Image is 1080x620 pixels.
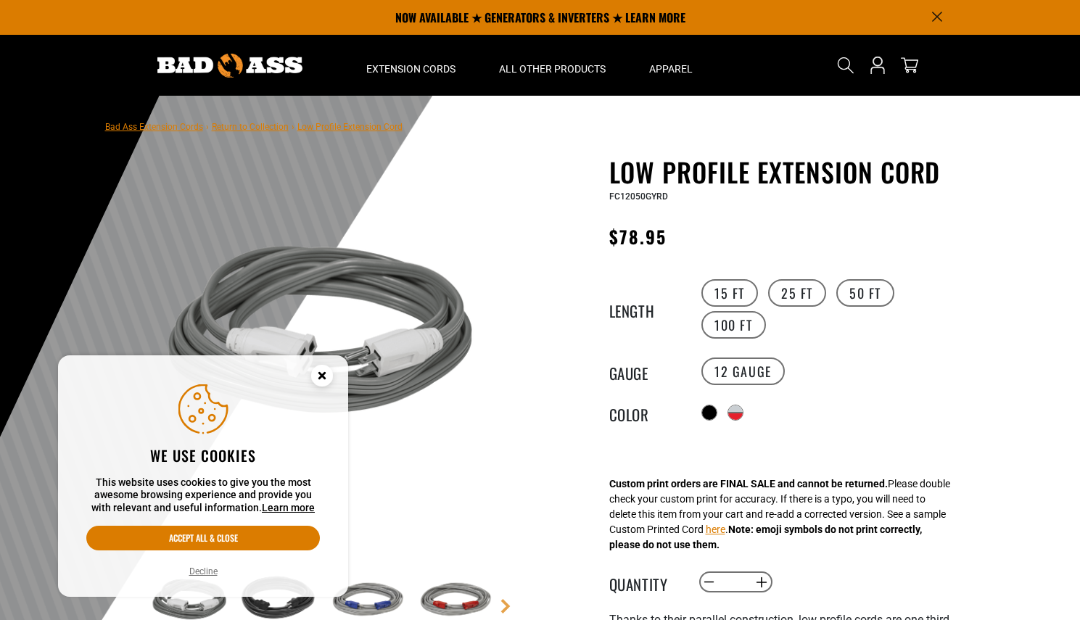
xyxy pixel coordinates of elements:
div: Please double check your custom print for accuracy. If there is a typo, you will need to delete t... [609,476,950,553]
p: This website uses cookies to give you the most awesome browsing experience and provide you with r... [86,476,320,515]
h2: We use cookies [86,446,320,465]
img: grey & white [148,160,498,509]
label: 25 FT [768,279,826,307]
a: Next [498,599,513,613]
label: Quantity [609,573,682,592]
a: Return to Collection [212,122,289,132]
summary: All Other Products [477,35,627,96]
legend: Length [609,299,682,318]
label: 100 FT [701,311,766,339]
legend: Color [609,403,682,422]
nav: breadcrumbs [105,117,403,135]
strong: Note: emoji symbols do not print correctly, please do not use them. [609,524,922,550]
aside: Cookie Consent [58,355,348,598]
label: 12 Gauge [701,357,785,385]
legend: Gauge [609,362,682,381]
span: Extension Cords [366,62,456,75]
summary: Search [834,54,857,77]
button: here [706,522,725,537]
label: 50 FT [836,279,894,307]
span: Low Profile Extension Cord [297,122,403,132]
span: › [206,122,209,132]
span: All Other Products [499,62,606,75]
img: Bad Ass Extension Cords [157,54,302,78]
span: $78.95 [609,223,667,249]
strong: Custom print orders are FINAL SALE and cannot be returned. [609,478,888,489]
a: Learn more [262,502,315,513]
span: FC12050GYRD [609,191,668,202]
span: › [292,122,294,132]
summary: Extension Cords [345,35,477,96]
label: 15 FT [701,279,758,307]
span: Apparel [649,62,693,75]
summary: Apparel [627,35,714,96]
h1: Low Profile Extension Cord [609,157,965,187]
button: Accept all & close [86,526,320,550]
a: Bad Ass Extension Cords [105,122,203,132]
button: Decline [185,564,222,579]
